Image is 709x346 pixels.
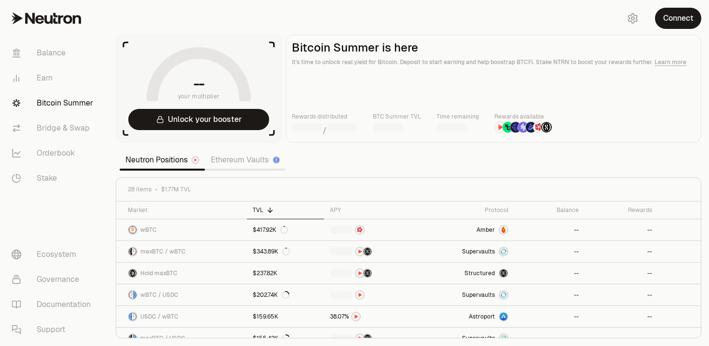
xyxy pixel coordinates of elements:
button: Connect [655,8,701,29]
span: USDC / wBTC [140,313,178,320]
a: Orderbook [4,141,104,166]
div: TVL [253,206,318,214]
p: BTC Summer TVL [373,112,421,121]
a: $159.65K [247,306,324,327]
img: NTRN [356,291,364,299]
button: NTRNStructured Points [330,268,416,278]
button: NTRNStructured Points [330,333,416,343]
img: Supervaults [500,334,507,342]
a: Support [4,317,104,342]
a: NTRN [324,284,422,306]
div: Balance [520,206,579,214]
img: Supervaults [500,248,507,255]
div: Market [128,206,241,214]
button: NTRNStructured Points [330,247,416,256]
img: NTRN [356,334,364,342]
button: NTRN [330,312,416,321]
div: $155.42K [253,334,290,342]
div: $417.92K [253,226,288,234]
h2: Bitcoin Summer is here [292,41,695,54]
img: USDC Logo [133,334,136,342]
span: Astroport [469,313,495,320]
a: NTRNStructured Points [324,241,422,262]
a: Bitcoin Summer [4,91,104,116]
div: Protocol [428,206,508,214]
div: Rewards [590,206,652,214]
a: StructuredmaxBTC [423,263,514,284]
img: maxBTC [500,269,507,277]
img: maxBTC Logo [129,269,136,277]
a: AmberAmber [423,219,514,240]
a: $343.89K [247,241,324,262]
img: USDC Logo [129,313,132,320]
img: USDC Logo [133,291,136,299]
a: USDC LogowBTC LogoUSDC / wBTC [116,306,247,327]
a: Neutron Positions [120,150,205,170]
img: Ethereum Logo [273,157,279,163]
span: Supervaults [462,248,495,255]
img: Mars Fragments [356,226,364,234]
a: SupervaultsSupervaults [423,241,514,262]
div: $343.89K [253,248,290,255]
a: Stake [4,166,104,191]
a: Bridge & Swap [4,116,104,141]
img: wBTC Logo [129,291,132,299]
a: maxBTC LogoHold maxBTC [116,263,247,284]
p: Time remaining [436,112,479,121]
div: / [292,121,357,136]
a: wBTC LogowBTC [116,219,247,240]
a: -- [514,306,585,327]
img: EtherFi Points [510,122,521,133]
span: Structured [464,269,495,277]
span: 28 items [128,186,151,193]
span: Hold maxBTC [140,269,177,277]
img: maxBTC Logo [129,334,132,342]
p: It's time to unlock real yield for Bitcoin. Deposit to start earning and help boostrap BTCFi. Sta... [292,57,695,67]
span: your multiplier [178,92,220,101]
img: wBTC Logo [133,248,136,255]
a: Balance [4,40,104,66]
a: Astroport [423,306,514,327]
a: Earn [4,66,104,91]
div: $159.65K [253,313,278,320]
img: Solv Points [518,122,529,133]
a: -- [514,284,585,306]
div: $202.74K [253,291,289,299]
a: -- [514,241,585,262]
img: Lombard Lux [503,122,513,133]
img: NTRN [356,269,364,277]
div: $237.82K [253,269,277,277]
img: maxBTC Logo [129,248,132,255]
img: wBTC Logo [129,226,136,234]
button: Mars Fragments [330,225,416,235]
a: -- [585,284,658,306]
a: -- [514,263,585,284]
span: wBTC / USDC [140,291,178,299]
img: wBTC Logo [133,313,136,320]
img: Bedrock Diamonds [526,122,536,133]
p: Rewards distributed [292,112,357,121]
a: -- [585,306,658,327]
a: SupervaultsSupervaults [423,284,514,306]
button: Unlock your booster [128,109,269,130]
a: Governance [4,267,104,292]
a: Mars Fragments [324,219,422,240]
span: maxBTC / USDC [140,334,185,342]
span: wBTC [140,226,157,234]
button: NTRN [330,290,416,300]
img: NTRN [356,248,364,255]
img: Mars Fragments [533,122,544,133]
a: Ecosystem [4,242,104,267]
a: -- [585,263,658,284]
h1: -- [193,76,205,92]
span: Amber [477,226,495,234]
a: $202.74K [247,284,324,306]
img: Structured Points [364,334,371,342]
div: APY [330,206,416,214]
span: maxBTC / wBTC [140,248,186,255]
img: NTRN [352,313,360,320]
img: Structured Points [541,122,552,133]
img: Neutron Logo [192,157,198,163]
a: NTRNStructured Points [324,263,422,284]
a: Ethereum Vaults [205,150,286,170]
